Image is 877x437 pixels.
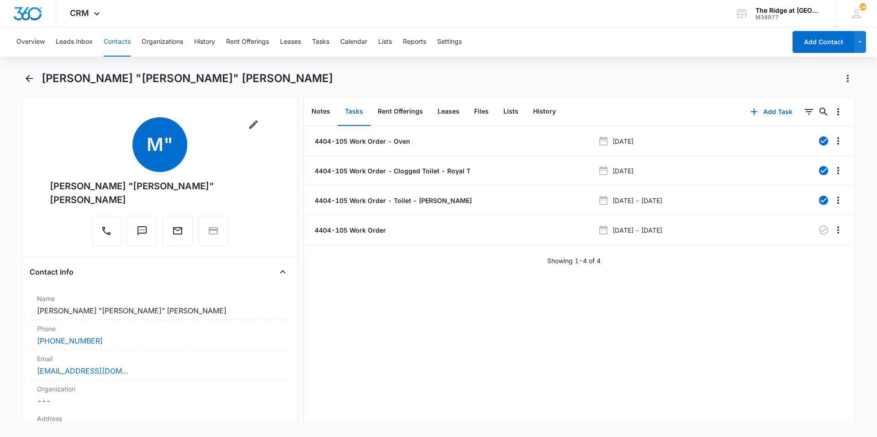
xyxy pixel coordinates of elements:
[30,350,290,380] div: Email[EMAIL_ADDRESS][DOMAIN_NAME]
[163,216,193,246] button: Email
[802,104,816,119] button: Filters
[526,98,563,126] button: History
[755,7,822,14] div: account name
[22,71,36,86] button: Back
[132,117,187,172] span: M"
[70,8,89,18] span: CRM
[37,365,128,376] a: [EMAIL_ADDRESS][DOMAIN_NAME]
[226,27,269,57] button: Rent Offerings
[430,98,467,126] button: Leases
[30,290,290,320] div: Name[PERSON_NAME] "[PERSON_NAME]" [PERSON_NAME]
[37,335,103,346] a: [PHONE_NUMBER]
[280,27,301,57] button: Leases
[370,98,430,126] button: Rent Offerings
[831,163,845,178] button: Overflow Menu
[613,196,662,205] p: [DATE] - [DATE]
[37,414,283,423] label: Address
[91,216,122,246] button: Call
[741,101,802,123] button: Add Task
[792,31,854,53] button: Add Contact
[30,266,74,277] h4: Contact Info
[37,395,283,406] dd: ---
[403,27,426,57] button: Reports
[313,196,472,205] a: 4404-105 Work Order - Toilet - [PERSON_NAME]
[496,98,526,126] button: Lists
[127,230,157,238] a: Text
[163,230,193,238] a: Email
[37,354,283,364] label: Email
[194,27,215,57] button: History
[859,3,866,10] div: notifications count
[30,320,290,350] div: Phone[PHONE_NUMBER]
[831,134,845,148] button: Overflow Menu
[104,27,131,57] button: Contacts
[313,136,410,146] a: 4404-105 Work Order - Oven
[831,104,845,119] button: Overflow Menu
[16,27,45,57] button: Overview
[37,294,283,303] label: Name
[547,256,601,265] p: Showing 1-4 of 4
[142,27,183,57] button: Organizations
[37,324,283,333] label: Phone
[313,225,386,235] a: 4404-105 Work Order
[338,98,370,126] button: Tasks
[304,98,338,126] button: Notes
[467,98,496,126] button: Files
[613,166,634,176] p: [DATE]
[859,3,866,10] span: 149
[50,179,270,207] div: [PERSON_NAME] "[PERSON_NAME]" [PERSON_NAME]
[755,14,822,21] div: account id
[840,71,855,86] button: Actions
[340,27,367,57] button: Calendar
[613,225,662,235] p: [DATE] - [DATE]
[30,380,290,410] div: Organization---
[437,27,462,57] button: Settings
[831,223,845,237] button: Overflow Menu
[313,166,470,176] a: 4404-105 Work Order - Clogged Toilet - Royal T
[613,136,634,146] p: [DATE]
[91,230,122,238] a: Call
[275,265,290,279] button: Close
[831,193,845,208] button: Overflow Menu
[378,27,392,57] button: Lists
[127,216,157,246] button: Text
[37,384,283,394] label: Organization
[42,72,333,85] h1: [PERSON_NAME] "[PERSON_NAME]" [PERSON_NAME]
[37,305,283,316] dd: [PERSON_NAME] "[PERSON_NAME]" [PERSON_NAME]
[312,27,329,57] button: Tasks
[56,27,93,57] button: Leads Inbox
[816,104,831,119] button: Search...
